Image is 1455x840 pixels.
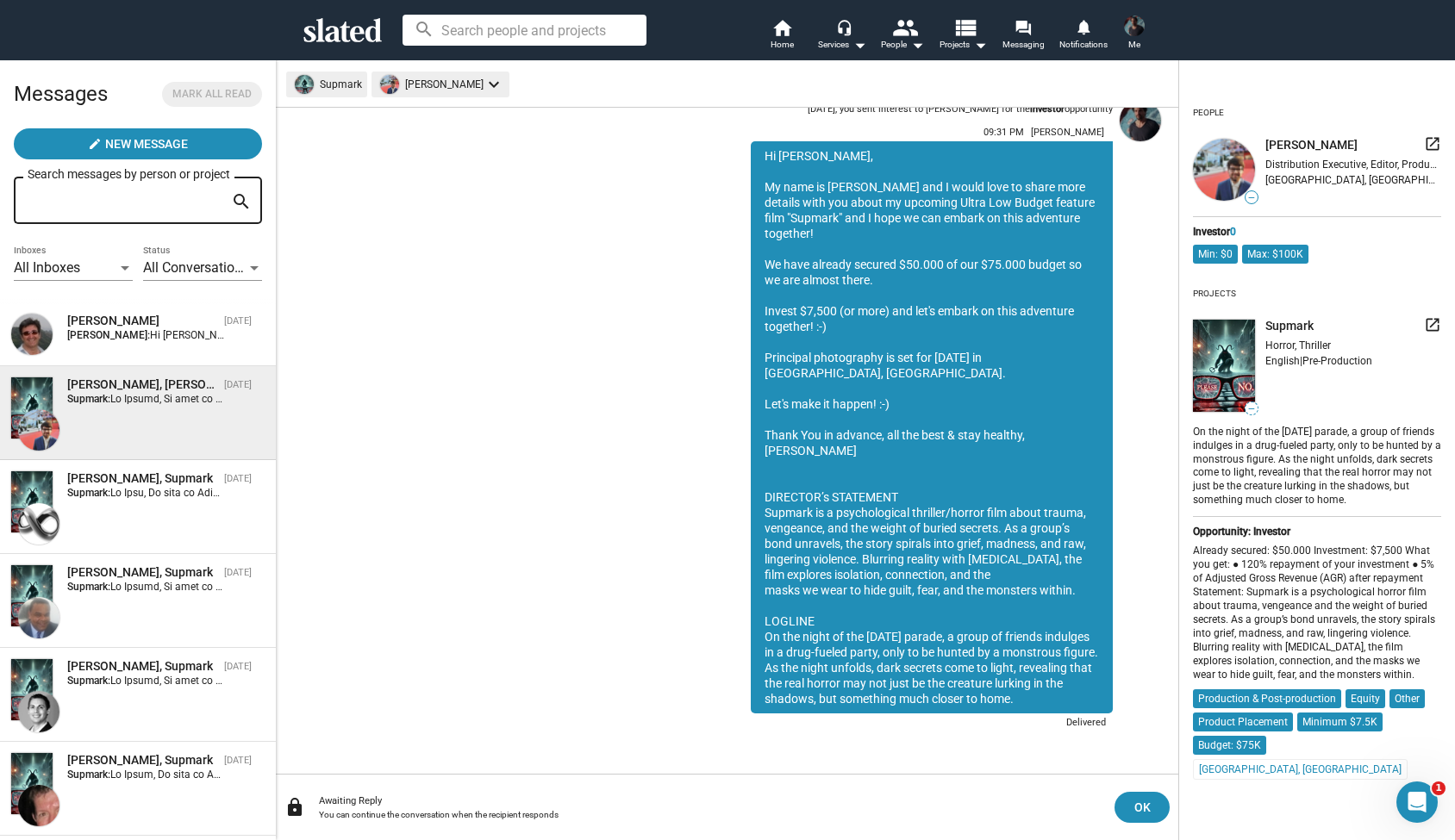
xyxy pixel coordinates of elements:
div: Blair Ashton, Supmark [67,752,217,768]
strong: Supmark: [67,675,110,687]
img: Supmark [11,659,53,720]
span: OK [1128,792,1156,823]
span: Pre-Production [1302,355,1372,367]
div: Investor [1193,226,1441,238]
span: Notifications [1059,34,1108,55]
mat-icon: launch [1424,316,1441,333]
div: [DATE], you sent interest to [PERSON_NAME] for the opportunity [808,103,1113,116]
time: [DATE] [224,567,252,578]
div: Lionel Uhry, Supmark [67,658,217,675]
mat-icon: arrow_drop_down [970,34,990,55]
img: undefined [380,75,399,94]
mat-icon: forum [1015,19,1031,35]
time: [DATE] [224,661,252,672]
div: Opportunity: Investor [1193,526,1441,538]
div: [GEOGRAPHIC_DATA], [GEOGRAPHIC_DATA] [1265,174,1441,186]
div: Projects [1193,282,1236,306]
span: [PERSON_NAME] [1265,137,1358,153]
button: People [872,17,933,55]
div: Maxime DURAND, Supmark [67,376,217,393]
span: All Conversations [143,259,249,276]
mat-icon: keyboard_arrow_down [484,74,504,95]
span: Mark all read [172,85,252,103]
span: 09:31 PM [984,127,1024,138]
time: [DATE] [224,315,252,327]
mat-icon: arrow_drop_down [907,34,927,55]
div: People [1193,101,1224,125]
input: Search people and projects [403,15,646,46]
mat-icon: people [892,15,917,40]
span: | [1300,355,1302,367]
mat-chip: [PERSON_NAME] [372,72,509,97]
img: Alexander Bruckner [1124,16,1145,36]
mat-icon: headset_mic [836,19,852,34]
strong: investor [1030,103,1065,115]
span: — [1246,404,1258,414]
mat-chip: Other [1389,689,1425,708]
img: Maxime DURAND [18,409,59,451]
strong: Supmark: [67,487,110,499]
img: Supmark [11,377,53,439]
img: Blair Ashton [18,785,59,826]
strong: Supmark: [67,768,110,781]
mat-chip: [GEOGRAPHIC_DATA], [GEOGRAPHIC_DATA] [1193,759,1408,780]
a: Alexander Bruckner [1116,96,1165,738]
mat-chip: Minimum $7.5K [1297,712,1383,731]
img: Thomas Cardwell [18,597,59,638]
a: Home [752,17,812,55]
div: Already secured: $50.000 Investment: $7,500 What you get: ● 120% repayment of your investment ● 5... [1193,544,1441,682]
mat-icon: search [231,189,252,215]
div: Delivered [1056,713,1113,735]
img: Supmark [11,565,53,626]
iframe: Intercom live chat [1396,781,1438,823]
img: undefined [1193,139,1255,201]
span: Home [771,34,794,55]
img: Tony Clark [18,503,59,544]
mat-icon: view_list [952,15,977,40]
mat-icon: home [771,17,792,38]
mat-icon: create [88,137,102,151]
mat-chip: Budget: $75K [1193,736,1266,755]
span: All Inboxes [14,259,80,276]
time: [DATE] [224,755,252,766]
span: Supmark [1265,318,1314,334]
div: Tony Clark, Supmark [67,470,217,487]
span: English [1265,355,1300,367]
div: Awaiting Reply [319,795,1101,806]
button: OK [1115,792,1170,823]
mat-chip: Product Placement [1193,712,1293,731]
mat-icon: notifications [1075,18,1091,34]
button: Mark all read [162,82,262,107]
button: New Message [14,128,262,159]
span: 0 [1230,226,1236,238]
span: 1 [1432,781,1446,795]
div: On the night of the [DATE] parade, a group of friends indulges in a drug-fueled party, only to be... [1193,422,1441,508]
a: Messaging [993,17,1053,55]
mat-chip: Min: $0 [1193,245,1238,264]
mat-chip: Equity [1346,689,1385,708]
h2: Messages [14,73,108,115]
strong: Supmark: [67,581,110,593]
span: — [1246,193,1258,202]
mat-chip: Max: $100K [1242,245,1308,264]
span: Horror, Thriller [1265,339,1331,352]
button: Alexander BrucknerMe [1114,12,1155,57]
div: People [881,34,924,55]
button: Projects [933,17,993,55]
span: Projects [940,34,987,55]
span: New Message [105,128,188,159]
div: John M Lopes [67,313,217,329]
strong: Supmark: [67,393,110,405]
mat-icon: arrow_drop_down [849,34,870,55]
div: Distribution Executive, Editor, Production, Sales [1265,159,1441,171]
div: You can continue the conversation when the recipient responds [319,810,1101,819]
img: Lionel Uhry [18,691,59,732]
button: Services [812,17,872,55]
span: Hi [PERSON_NAME], thank you for your message and your interest in our project! :-) I will email y... [150,329,884,341]
mat-icon: lock [284,797,305,818]
a: Notifications [1053,17,1114,55]
img: John M Lopes [11,314,53,355]
span: Me [1128,34,1140,55]
img: Supmark [11,471,53,532]
span: [PERSON_NAME] [1031,127,1104,138]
